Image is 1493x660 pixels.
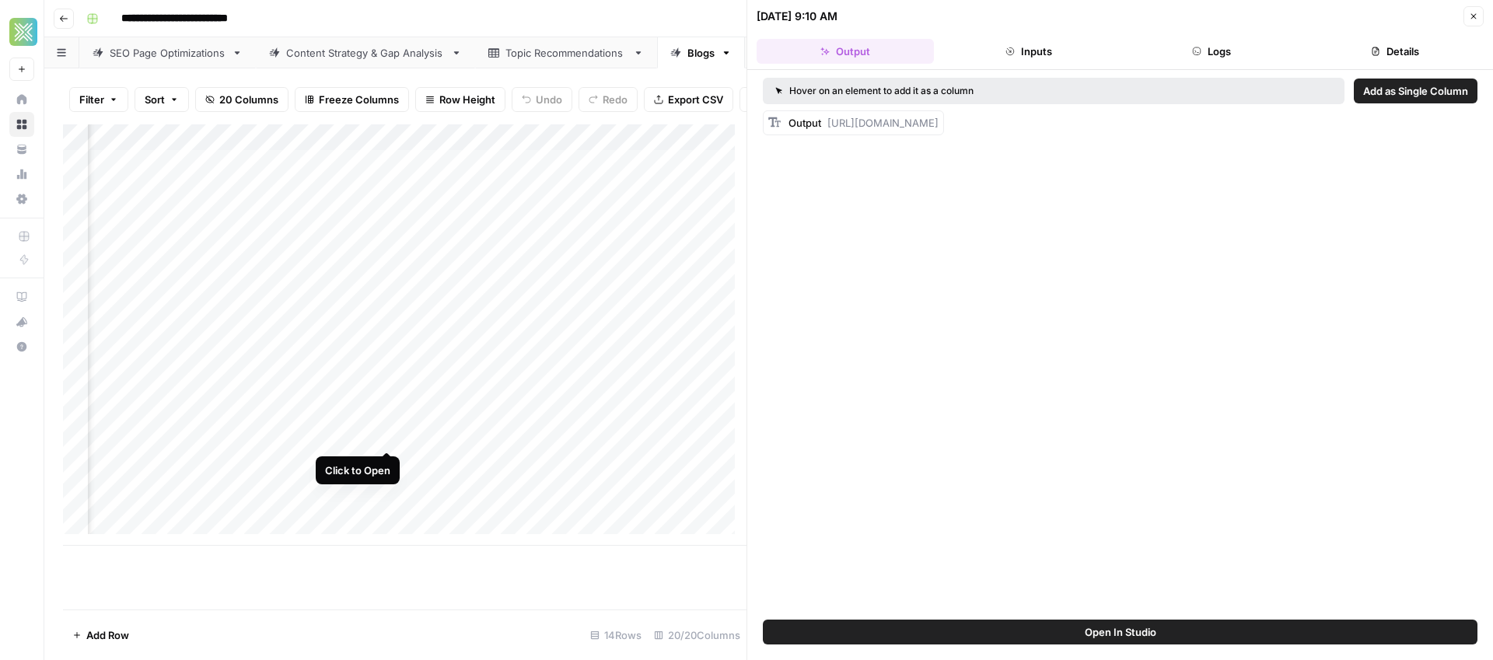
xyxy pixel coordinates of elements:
div: Content Strategy & Gap Analysis [286,45,445,61]
div: Blogs [687,45,715,61]
button: Add as Single Column [1354,79,1477,103]
img: Xponent21 Logo [9,18,37,46]
button: Workspace: Xponent21 [9,12,34,51]
a: Blogs [657,37,745,68]
a: Topic Recommendations [475,37,657,68]
div: Topic Recommendations [505,45,627,61]
span: Row Height [439,92,495,107]
div: Hover on an element to add it as a column [775,84,1153,98]
a: Browse [9,112,34,137]
div: Click to Open [325,463,390,478]
span: Redo [603,92,628,107]
span: 20 Columns [219,92,278,107]
button: Export CSV [644,87,733,112]
button: Output [757,39,934,64]
span: Freeze Columns [319,92,399,107]
a: Home [9,87,34,112]
a: SEO Page Optimizations [79,37,256,68]
span: Output [788,117,821,129]
span: Add Row [86,627,129,643]
button: Freeze Columns [295,87,409,112]
a: Usage [9,162,34,187]
a: AirOps Academy [9,285,34,309]
button: What's new? [9,309,34,334]
a: Settings [9,187,34,211]
button: Help + Support [9,334,34,359]
button: Redo [579,87,638,112]
div: 20/20 Columns [648,623,746,648]
button: 20 Columns [195,87,288,112]
div: 14 Rows [584,623,648,648]
a: Your Data [9,137,34,162]
span: Export CSV [668,92,723,107]
button: Undo [512,87,572,112]
span: Add as Single Column [1363,83,1468,99]
div: What's new? [10,310,33,333]
a: Content Strategy & Gap Analysis [256,37,475,68]
button: Logs [1124,39,1301,64]
span: Sort [145,92,165,107]
span: [URL][DOMAIN_NAME] [827,117,939,129]
span: Filter [79,92,104,107]
button: Add Row [63,623,138,648]
button: Row Height [415,87,505,112]
button: Inputs [940,39,1117,64]
button: Sort [135,87,189,112]
button: Open In Studio [763,620,1477,644]
button: Details [1306,39,1484,64]
button: Filter [69,87,128,112]
div: [DATE] 9:10 AM [757,9,837,24]
div: SEO Page Optimizations [110,45,226,61]
span: Open In Studio [1085,624,1156,640]
span: Undo [536,92,562,107]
